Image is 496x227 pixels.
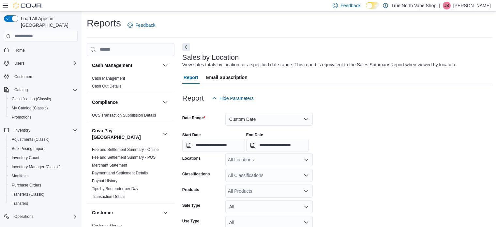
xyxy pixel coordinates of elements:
label: Locations [182,156,201,161]
div: View sales totals by location for a specified date range. This report is equivalent to the Sales ... [182,61,456,68]
span: Inventory [12,126,78,134]
span: Home [14,48,25,53]
span: Classification (Classic) [9,95,78,103]
button: Custom Date [225,113,313,126]
a: Feedback [125,19,158,32]
label: Use Type [182,219,199,224]
span: Promotions [12,115,32,120]
span: JB [444,2,449,9]
button: Bulk Pricing Import [7,144,80,153]
button: Inventory [1,126,80,135]
button: Inventory Manager (Classic) [7,162,80,171]
span: Customers [14,74,33,79]
button: Cash Management [92,62,160,69]
span: Payment and Settlement Details [92,170,148,176]
span: Inventory Count [12,155,39,160]
div: Compliance [87,111,174,122]
button: Users [1,59,80,68]
button: Manifests [7,171,80,181]
button: Next [182,43,190,51]
button: Inventory Count [7,153,80,162]
a: Inventory Manager (Classic) [9,163,63,171]
span: Report [184,71,198,84]
label: End Date [246,132,263,138]
a: Transfers [9,200,31,207]
a: Bulk Pricing Import [9,145,47,153]
span: Transfers [12,201,28,206]
span: Adjustments (Classic) [9,136,78,143]
a: Fee and Settlement Summary - POS [92,155,156,160]
button: Compliance [161,98,169,106]
h3: Compliance [92,99,118,105]
button: My Catalog (Classic) [7,104,80,113]
span: Inventory Manager (Classic) [9,163,78,171]
h1: Reports [87,17,121,30]
button: Classification (Classic) [7,94,80,104]
span: Home [12,46,78,54]
button: Operations [12,213,36,220]
button: Open list of options [304,188,309,194]
button: Cova Pay [GEOGRAPHIC_DATA] [161,130,169,138]
a: OCS Transaction Submission Details [92,113,156,118]
label: Classifications [182,171,210,177]
input: Press the down key to open a popover containing a calendar. [246,139,309,152]
span: Tips by Budtender per Day [92,186,138,191]
div: Cova Pay [GEOGRAPHIC_DATA] [87,146,174,203]
h3: Cash Management [92,62,132,69]
a: Payment and Settlement Details [92,171,148,175]
span: Cash Out Details [92,84,122,89]
input: Dark Mode [366,2,380,9]
a: Manifests [9,172,31,180]
span: Catalog [14,87,28,92]
a: Merchant Statement [92,163,127,168]
h3: Cova Pay [GEOGRAPHIC_DATA] [92,127,160,140]
span: Adjustments (Classic) [12,137,50,142]
a: Adjustments (Classic) [9,136,52,143]
label: Products [182,187,199,192]
span: Transaction Details [92,194,125,199]
button: Inventory [12,126,33,134]
span: Users [14,61,24,66]
span: Bulk Pricing Import [9,145,78,153]
span: Bulk Pricing Import [12,146,45,151]
button: Promotions [7,113,80,122]
span: Merchant Statement [92,163,127,168]
a: Cash Out Details [92,84,122,89]
span: Operations [14,214,34,219]
span: Catalog [12,86,78,94]
button: Transfers [7,199,80,208]
button: All [225,200,313,213]
span: Promotions [9,113,78,121]
h3: Report [182,94,204,102]
button: Customers [1,72,80,81]
button: Open list of options [304,157,309,162]
span: Purchase Orders [9,181,78,189]
button: Adjustments (Classic) [7,135,80,144]
span: Inventory Count [9,154,78,162]
a: My Catalog (Classic) [9,104,51,112]
h3: Sales by Location [182,54,239,61]
a: Cash Management [92,76,125,81]
span: Feedback [340,2,360,9]
a: Home [12,46,27,54]
a: Inventory Count [9,154,42,162]
span: Transfers [9,200,78,207]
span: Manifests [12,173,28,179]
button: Home [1,45,80,55]
label: Sale Type [182,203,200,208]
span: Purchase Orders [12,183,41,188]
span: Payout History [92,178,117,184]
span: My Catalog (Classic) [12,105,48,111]
a: Customers [12,73,36,81]
p: True North Vape Shop [391,2,437,9]
a: Promotions [9,113,34,121]
span: Manifests [9,172,78,180]
label: Start Date [182,132,201,138]
span: Inventory Manager (Classic) [12,164,61,170]
button: Catalog [12,86,30,94]
button: Customer [161,209,169,217]
button: Users [12,59,27,67]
